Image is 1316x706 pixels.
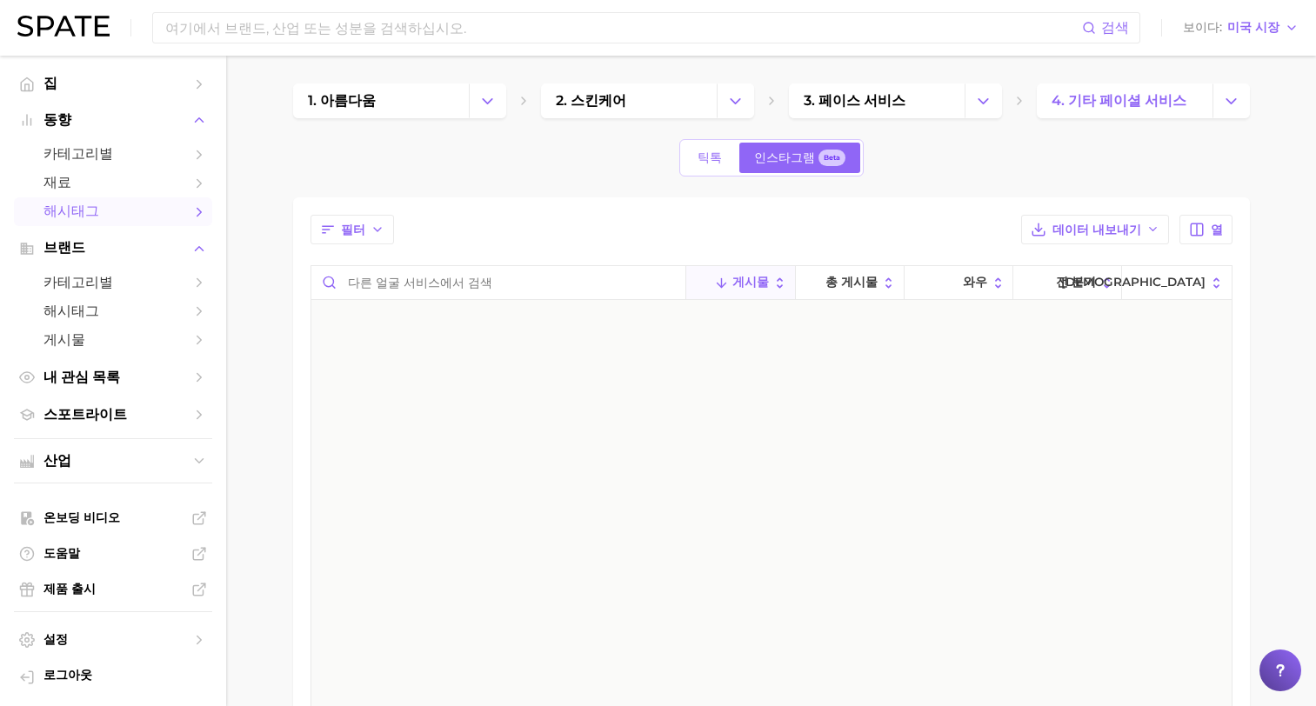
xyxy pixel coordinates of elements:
[14,140,212,169] a: 카테고리별
[14,269,212,297] a: 카테고리별
[789,83,965,118] a: 3. 페이스 서비스
[43,406,183,424] span: 스포트라이트
[14,363,212,392] a: 내 관심 목록
[14,197,212,226] a: 해시태그
[43,510,183,526] span: 온보딩 비디오
[698,150,722,165] span: 틱톡
[43,174,183,192] span: 재료
[14,107,212,133] button: 동향
[43,75,183,93] span: 집
[825,276,878,290] span: 총 게시물
[14,626,212,653] a: 설정
[14,169,212,197] a: 재료
[796,266,905,300] button: 총 게시물
[43,667,198,683] span: 로그아웃
[905,266,1013,300] button: 와우
[43,240,183,256] span: 브랜드
[14,235,212,261] button: 브랜드
[43,453,183,469] span: 산업
[43,631,183,648] span: 설정
[1052,92,1186,110] span: 4. 기타 페이셜 서비스
[14,576,212,603] a: 제품 출시
[1037,83,1212,118] a: 4. 기타 페이셜 서비스
[1101,19,1129,37] span: 검색
[43,369,183,387] span: 내 관심 목록
[1061,276,1206,290] span: [DEMOGRAPHIC_DATA]
[1179,17,1303,39] button: 보이다미국 시장
[1179,215,1232,244] button: 열
[311,266,686,299] input: 다른 얼굴 서비스에서 검색
[43,112,183,128] span: 동향
[43,203,183,221] span: 해시태그
[43,145,183,163] span: 카테고리별
[1122,266,1231,300] button: [DEMOGRAPHIC_DATA]
[311,215,394,244] button: 필터
[556,92,626,110] span: 2. 스킨케어
[14,70,212,98] a: 집
[739,143,860,173] a: 인스타그램Beta
[804,92,905,110] span: 3. 페이스 서비스
[1021,215,1169,244] button: 데이터 내보내기
[14,504,212,531] a: 온보딩 비디오
[1227,23,1279,32] span: 미국 시장
[341,223,365,237] span: 필터
[14,448,212,474] button: 산업
[43,303,183,321] span: 해시태그
[754,150,815,165] span: 인스타그램
[14,662,212,692] a: 로그아웃합니다. 현재 이메일 unhokang@lghnh.com 로 로그인하고 있습니다.
[43,274,183,292] span: 카테고리별
[308,92,376,110] span: 1. 아름다움
[732,276,769,290] span: 게시물
[717,83,754,118] button: 카테고리 변경
[686,266,795,300] button: 게시물
[1211,223,1223,237] span: 열
[14,326,212,355] a: 게시물
[1212,83,1250,118] button: 카테고리 변경
[293,83,469,118] a: 1. 아름다움
[17,16,110,37] img: 홍수
[824,150,840,165] span: Beta
[683,143,737,173] a: 틱톡
[14,401,212,430] a: 스포트라이트
[43,581,183,597] span: 제품 출시
[1013,266,1122,300] button: 전 분기
[541,83,717,118] a: 2. 스킨케어
[43,545,183,562] span: 도움말
[43,331,183,350] span: 게시물
[963,276,987,290] span: 와우
[14,297,212,326] a: 해시태그
[164,13,1082,43] input: 여기에서 브랜드, 산업 또는 성분을 검색하십시오.
[1052,223,1141,237] span: 데이터 내보내기
[1183,23,1222,32] span: 보이다
[469,83,506,118] button: 카테고리 변경
[14,540,212,567] a: 도움말
[965,83,1002,118] button: 카테고리 변경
